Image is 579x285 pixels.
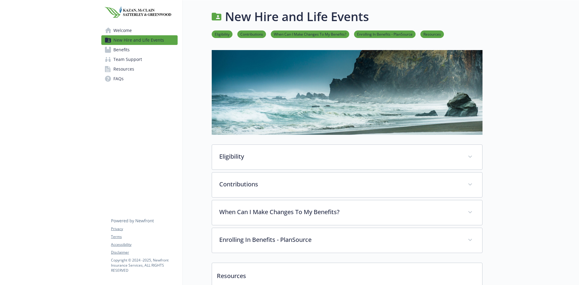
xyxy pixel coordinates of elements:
a: New Hire and Life Events [101,35,178,45]
a: Contributions [237,31,266,37]
p: Copyright © 2024 - 2025 , Newfront Insurance Services, ALL RIGHTS RESERVED [111,258,177,273]
a: When Can I Make Changes To My Benefits? [271,31,349,37]
a: Enrolling In Benefits - PlanSource [354,31,416,37]
h1: New Hire and Life Events [225,8,369,26]
a: Accessibility [111,242,177,247]
a: Benefits [101,45,178,55]
p: Enrolling In Benefits - PlanSource [219,235,460,244]
div: When Can I Make Changes To My Benefits? [212,200,482,225]
a: FAQs [101,74,178,84]
p: Eligibility [219,152,460,161]
span: Welcome [113,26,132,35]
span: Benefits [113,45,130,55]
div: Contributions [212,173,482,197]
a: Terms [111,234,177,239]
span: Team Support [113,55,142,64]
a: Privacy [111,226,177,232]
a: Eligibility [212,31,233,37]
p: When Can I Make Changes To My Benefits? [219,207,460,217]
p: Contributions [219,180,460,189]
a: Resources [101,64,178,74]
span: Resources [113,64,134,74]
div: Enrolling In Benefits - PlanSource [212,228,482,253]
span: FAQs [113,74,124,84]
img: new hire page banner [212,50,482,135]
div: Eligibility [212,145,482,169]
a: Disclaimer [111,250,177,255]
a: Welcome [101,26,178,35]
span: New Hire and Life Events [113,35,164,45]
a: Team Support [101,55,178,64]
a: Resources [420,31,444,37]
